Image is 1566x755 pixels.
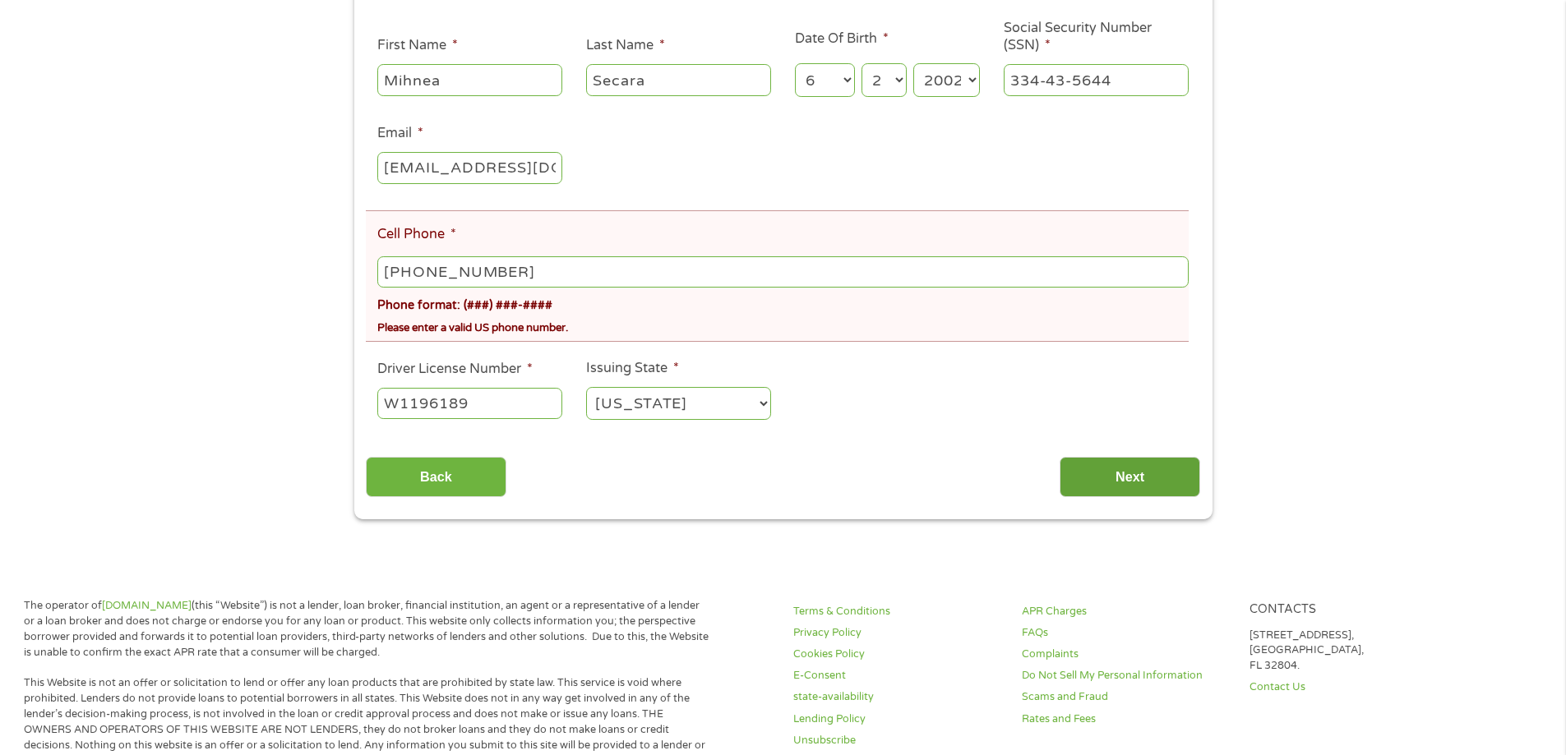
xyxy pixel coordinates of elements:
[793,647,1002,662] a: Cookies Policy
[1060,457,1200,497] input: Next
[377,37,458,54] label: First Name
[793,689,1002,705] a: state-availability
[1022,625,1231,641] a: FAQs
[1022,668,1231,684] a: Do Not Sell My Personal Information
[1004,20,1189,54] label: Social Security Number (SSN)
[102,599,192,612] a: [DOMAIN_NAME]
[793,711,1002,727] a: Lending Policy
[793,733,1002,748] a: Unsubscribe
[793,668,1002,684] a: E-Consent
[586,360,679,377] label: Issuing State
[1022,689,1231,705] a: Scams and Fraud
[377,256,1188,288] input: (541) 754-3010
[1022,604,1231,619] a: APR Charges
[793,604,1002,619] a: Terms & Conditions
[586,37,665,54] label: Last Name
[795,30,889,48] label: Date Of Birth
[377,125,423,142] label: Email
[793,625,1002,641] a: Privacy Policy
[1022,711,1231,727] a: Rates and Fees
[1250,602,1458,618] h4: Contacts
[377,152,562,183] input: john@gmail.com
[1250,628,1458,674] p: [STREET_ADDRESS], [GEOGRAPHIC_DATA], FL 32804.
[366,457,506,497] input: Back
[586,64,771,95] input: Smith
[24,598,709,661] p: The operator of (this “Website”) is not a lender, loan broker, financial institution, an agent or...
[377,361,533,378] label: Driver License Number
[1004,64,1189,95] input: 078-05-1120
[1250,679,1458,695] a: Contact Us
[377,64,562,95] input: John
[377,226,456,243] label: Cell Phone
[1022,647,1231,662] a: Complaints
[377,291,1188,315] div: Phone format: (###) ###-####
[377,314,1188,336] div: Please enter a valid US phone number.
